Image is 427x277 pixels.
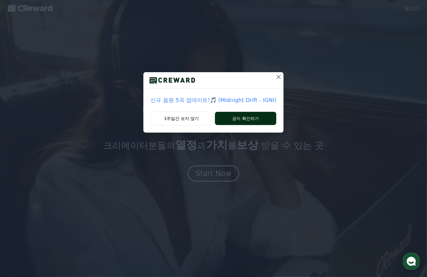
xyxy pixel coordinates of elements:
[151,112,213,125] button: 1주일간 보지 않기
[78,191,115,206] a: 설정
[40,191,78,206] a: 대화
[151,96,277,104] a: 신규 음원 5곡 업데이트!🎵 (Midnight Drift - IGNI)
[2,191,40,206] a: 홈
[55,200,62,205] span: 대화
[93,200,100,205] span: 설정
[143,76,201,85] img: logo
[19,200,23,205] span: 홈
[215,112,277,125] button: 공지 확인하기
